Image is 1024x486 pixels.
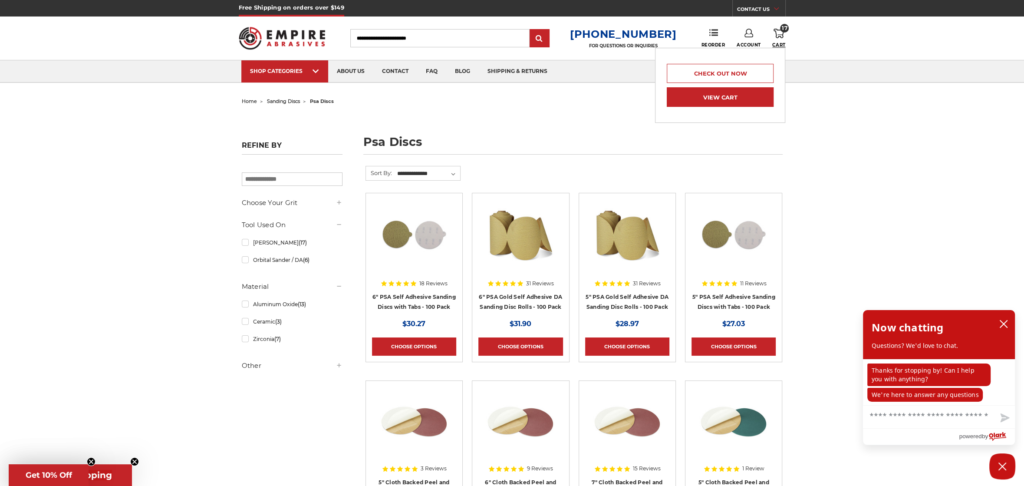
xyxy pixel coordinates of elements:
img: 6 inch psa sanding disc [379,199,449,269]
a: [PERSON_NAME] [242,235,342,250]
a: 5 inch Aluminum Oxide PSA Sanding Disc with Cloth Backing [372,387,456,471]
a: 17 Cart [772,29,785,48]
a: sanding discs [267,98,300,104]
a: View Cart [667,87,774,107]
img: 6 inch Aluminum Oxide PSA Sanding Disc with Cloth Backing [486,387,555,456]
span: $31.90 [510,320,531,328]
a: Reorder [701,29,725,47]
span: (3) [275,318,281,325]
p: Thanks for stopping by! Can I help you with anything? [867,364,991,386]
span: powered [959,431,981,442]
span: $30.27 [402,320,425,328]
div: chat [863,359,1015,405]
span: (7) [274,336,280,342]
a: 7 inch Aluminum Oxide PSA Sanding Disc with Cloth Backing [585,387,669,471]
h5: Tool Used On [242,220,342,230]
a: 6" DA Sanding Discs on a Roll [478,199,563,284]
a: about us [328,60,373,83]
a: home [242,98,257,104]
span: (13) [297,301,306,307]
a: shipping & returns [479,60,556,83]
button: Send message [993,408,1015,428]
a: 6" PSA Self Adhesive Sanding Discs with Tabs - 100 Pack [372,294,456,310]
button: Close teaser [87,457,95,466]
img: Zirc Peel and Stick cloth backed PSA discs [699,387,768,456]
div: olark chatbox [863,310,1015,445]
a: 5 inch PSA Disc [691,199,776,284]
span: Account [737,42,761,48]
input: Submit [531,30,548,47]
span: $27.03 [722,320,745,328]
span: (6) [303,257,309,263]
a: Orbital Sander / DA [242,252,342,268]
select: Sort By: [396,167,461,180]
a: 6 inch psa sanding disc [372,199,456,284]
span: 31 Reviews [633,281,661,286]
a: CONTACT US [737,4,785,17]
img: 5" Sticky Backed Sanding Discs on a roll [593,199,662,269]
a: 6 inch Aluminum Oxide PSA Sanding Disc with Cloth Backing [478,387,563,471]
span: (17) [298,239,306,246]
a: Zirc Peel and Stick cloth backed PSA discs [691,387,776,471]
p: We're here to answer any questions [867,388,983,402]
h5: Other [242,360,342,371]
div: SHOP CATEGORIES [250,68,319,74]
span: 11 Reviews [740,281,767,286]
span: $28.97 [616,320,639,328]
a: Aluminum Oxide [242,297,342,312]
button: Close Chatbox [989,453,1015,479]
a: Check out now [667,64,774,83]
span: 17 [780,24,789,33]
span: psa discs [310,98,334,104]
p: FOR QUESTIONS OR INQUIRIES [570,43,677,49]
a: Choose Options [585,337,669,356]
h1: psa discs [363,136,783,155]
div: Get Free ShippingClose teaser [9,464,132,486]
a: Choose Options [691,337,776,356]
a: Choose Options [478,337,563,356]
a: 5" PSA Self Adhesive Sanding Discs with Tabs - 100 Pack [692,294,775,310]
h2: Now chatting [872,319,943,336]
span: 31 Reviews [526,281,554,286]
a: Zirconia [242,331,342,347]
h5: Refine by [242,141,342,155]
span: by [982,431,988,442]
img: 6" DA Sanding Discs on a Roll [486,199,555,269]
a: Ceramic [242,314,342,329]
span: Cart [772,42,785,48]
span: Reorder [701,42,725,48]
h5: Choose Your Grit [242,198,342,208]
span: Get 10% Off [26,470,72,480]
img: 5 inch Aluminum Oxide PSA Sanding Disc with Cloth Backing [379,387,449,456]
div: Get 10% OffClose teaser [9,464,89,486]
img: 7 inch Aluminum Oxide PSA Sanding Disc with Cloth Backing [593,387,662,456]
p: Questions? We'd love to chat. [872,341,1006,350]
a: contact [373,60,417,83]
button: close chatbox [997,317,1011,331]
a: Choose Options [372,337,456,356]
a: 6" PSA Gold Self Adhesive DA Sanding Disc Rolls - 100 Pack [479,294,562,310]
button: Close teaser [130,457,139,466]
span: 18 Reviews [419,281,448,286]
img: 5 inch PSA Disc [699,199,768,269]
a: 5" Sticky Backed Sanding Discs on a roll [585,199,669,284]
a: faq [417,60,446,83]
a: 5" PSA Gold Self Adhesive DA Sanding Disc Rolls - 100 Pack [586,294,668,310]
h5: Material [242,281,342,292]
label: Sort By: [366,166,392,179]
a: [PHONE_NUMBER] [570,28,677,40]
a: Powered by Olark [959,429,1015,445]
img: Empire Abrasives [239,21,326,55]
a: blog [446,60,479,83]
